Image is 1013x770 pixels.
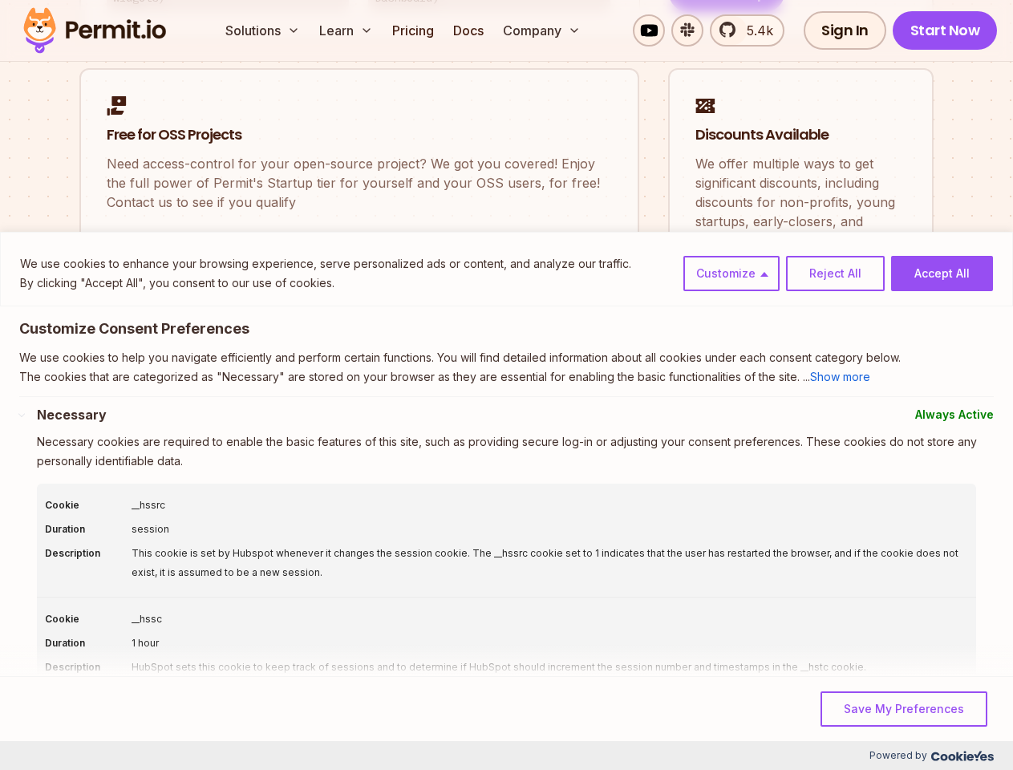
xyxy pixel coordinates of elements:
div: Cookie [45,610,125,629]
a: Pricing [386,14,440,47]
button: Necessary [37,405,107,424]
button: Accept All [891,256,993,291]
a: Start Now [893,11,998,50]
button: Save My Preferences [821,691,987,727]
button: Company [496,14,587,47]
img: Cookieyes logo [931,751,994,761]
button: Show more [810,367,870,387]
p: We use cookies to enhance your browsing experience, serve personalized ads or content, and analyz... [20,254,631,274]
p: Need access-control for your open-source project? We got you covered! Enjoy the full power of Per... [107,154,612,212]
a: 5.4k [710,14,784,47]
p: We offer multiple ways to get significant discounts, including discounts for non-profits, young s... [695,154,906,250]
a: Docs [447,14,490,47]
div: This cookie is set by Hubspot whenever it changes the session cookie. The __hssrc cookie set to 1... [132,544,968,582]
p: The cookies that are categorized as "Necessary" are stored on your browser as they are essential ... [19,367,994,387]
p: By clicking "Accept All", you consent to our use of cookies. [20,274,631,293]
a: Free for OSS ProjectsNeed access-control for your open-source project? We got you covered! Enjoy ... [79,68,639,310]
div: Cookie [45,496,125,515]
button: Solutions [219,14,306,47]
div: 1 hour [132,634,968,653]
p: We use cookies to help you navigate efficiently and perform certain functions. You will find deta... [19,348,994,367]
button: Reject All [786,256,885,291]
h2: Discounts Available [695,125,906,145]
div: session [132,520,968,539]
button: Customize [683,256,780,291]
div: __hssc [132,610,968,629]
div: __hssrc [132,496,968,515]
span: Customize Consent Preferences [19,319,249,338]
a: Discounts AvailableWe offer multiple ways to get significant discounts, including discounts for n... [668,68,934,310]
button: Learn [313,14,379,47]
div: Duration [45,520,125,539]
span: Always Active [915,405,994,424]
div: Description [45,544,125,582]
a: Sign In [804,11,886,50]
p: Necessary cookies are required to enable the basic features of this site, such as providing secur... [37,432,994,471]
span: 5.4k [737,21,773,40]
h2: Free for OSS Projects [107,125,612,145]
div: Duration [45,634,125,653]
img: Permit logo [16,3,173,58]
